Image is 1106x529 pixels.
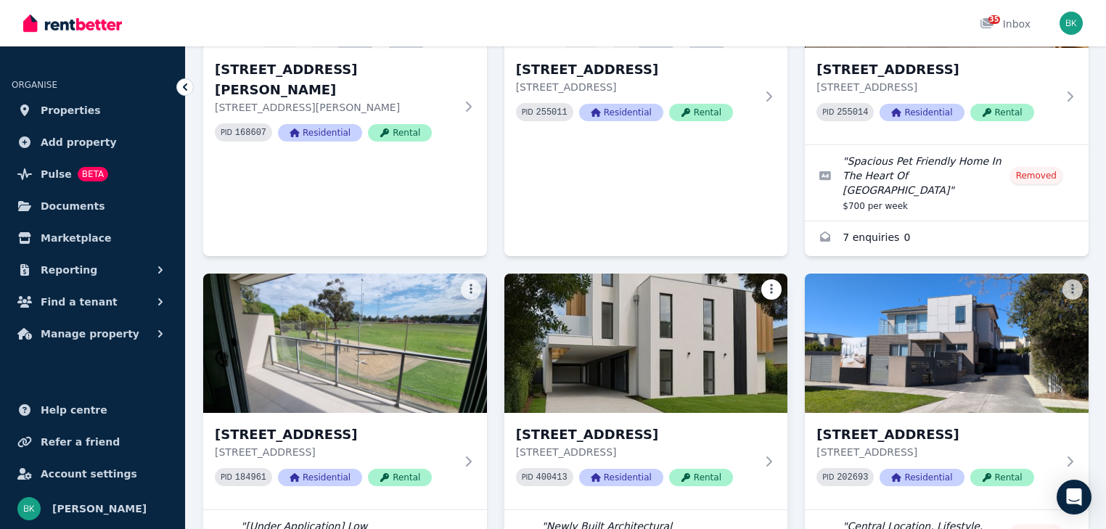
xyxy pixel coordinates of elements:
[41,261,97,279] span: Reporting
[41,325,139,343] span: Manage property
[816,60,1057,80] h3: [STREET_ADDRESS]
[41,165,72,183] span: Pulse
[52,500,147,517] span: [PERSON_NAME]
[215,425,455,445] h3: [STREET_ADDRESS]
[761,279,782,300] button: More options
[368,469,432,486] span: Rental
[805,145,1089,221] a: Edit listing: Spacious Pet Friendly Home In The Heart Of Bentleigh East
[669,469,733,486] span: Rental
[12,255,173,284] button: Reporting
[23,12,122,34] img: RentBetter
[516,445,756,459] p: [STREET_ADDRESS]
[78,167,108,181] span: BETA
[17,497,41,520] img: bella karapetian
[41,102,101,119] span: Properties
[12,96,173,125] a: Properties
[12,192,173,221] a: Documents
[1062,279,1083,300] button: More options
[822,108,834,116] small: PID
[41,465,137,483] span: Account settings
[579,469,663,486] span: Residential
[579,104,663,121] span: Residential
[41,197,105,215] span: Documents
[12,287,173,316] button: Find a tenant
[41,134,117,151] span: Add property
[12,160,173,189] a: PulseBETA
[215,60,455,100] h3: [STREET_ADDRESS][PERSON_NAME]
[368,124,432,142] span: Rental
[516,80,756,94] p: [STREET_ADDRESS]
[203,274,487,413] img: 4/7 Quinns Road, Bentleigh East
[12,128,173,157] a: Add property
[203,274,487,509] a: 4/7 Quinns Road, Bentleigh East[STREET_ADDRESS][STREET_ADDRESS]PID 184961ResidentialRental
[536,472,568,483] code: 400413
[988,15,1000,24] span: 35
[12,319,173,348] button: Manage property
[235,472,266,483] code: 184961
[12,395,173,425] a: Help centre
[41,401,107,419] span: Help centre
[12,80,57,90] span: ORGANISE
[822,473,834,481] small: PID
[970,469,1034,486] span: Rental
[504,274,788,509] a: 4/14 Cadby Ave, Ormond[STREET_ADDRESS][STREET_ADDRESS]PID 400413ResidentialRental
[669,104,733,121] span: Rental
[12,224,173,253] a: Marketplace
[221,128,232,136] small: PID
[980,17,1031,31] div: Inbox
[516,60,756,80] h3: [STREET_ADDRESS]
[41,293,118,311] span: Find a tenant
[461,279,481,300] button: More options
[504,274,788,413] img: 4/14 Cadby Ave, Ormond
[221,473,232,481] small: PID
[1060,12,1083,35] img: bella karapetian
[805,274,1089,413] img: 4/16 Browns Rd, Bentleigh East
[805,274,1089,509] a: 4/16 Browns Rd, Bentleigh East[STREET_ADDRESS][STREET_ADDRESS]PID 202693ResidentialRental
[278,124,362,142] span: Residential
[215,445,455,459] p: [STREET_ADDRESS]
[215,100,455,115] p: [STREET_ADDRESS][PERSON_NAME]
[536,107,568,118] code: 255011
[12,427,173,456] a: Refer a friend
[970,104,1034,121] span: Rental
[816,80,1057,94] p: [STREET_ADDRESS]
[522,473,533,481] small: PID
[837,107,868,118] code: 255014
[880,104,964,121] span: Residential
[837,472,868,483] code: 202693
[816,425,1057,445] h3: [STREET_ADDRESS]
[522,108,533,116] small: PID
[816,445,1057,459] p: [STREET_ADDRESS]
[805,221,1089,256] a: Enquiries for 4 Saint Georges Avenue, Bentleigh East
[41,229,111,247] span: Marketplace
[41,433,120,451] span: Refer a friend
[516,425,756,445] h3: [STREET_ADDRESS]
[278,469,362,486] span: Residential
[880,469,964,486] span: Residential
[12,459,173,488] a: Account settings
[1057,480,1091,514] div: Open Intercom Messenger
[235,128,266,138] code: 168607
